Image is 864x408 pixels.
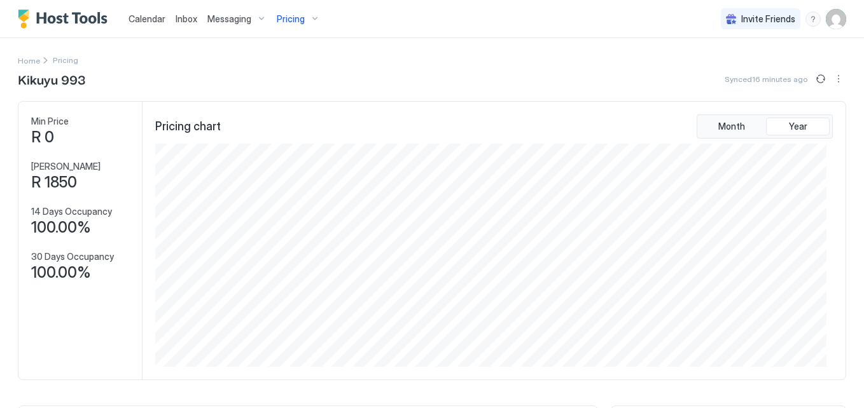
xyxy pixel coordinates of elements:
[53,55,78,65] span: Breadcrumb
[31,116,69,127] span: Min Price
[31,128,54,147] span: R 0
[789,121,807,132] span: Year
[18,53,40,67] a: Home
[129,13,165,24] span: Calendar
[31,263,91,282] span: 100.00%
[31,206,112,217] span: 14 Days Occupancy
[718,121,745,132] span: Month
[129,12,165,25] a: Calendar
[813,71,828,86] button: Sync prices
[826,9,846,29] div: User profile
[18,56,40,65] span: Home
[31,251,114,262] span: 30 Days Occupancy
[176,13,197,24] span: Inbox
[831,71,846,86] button: More options
[741,13,795,25] span: Invite Friends
[697,114,833,139] div: tab-group
[700,118,763,135] button: Month
[725,74,808,84] span: Synced 16 minutes ago
[18,53,40,67] div: Breadcrumb
[805,11,821,27] div: menu
[31,173,77,192] span: R 1850
[18,10,113,29] a: Host Tools Logo
[207,13,251,25] span: Messaging
[277,13,305,25] span: Pricing
[176,12,197,25] a: Inbox
[31,161,101,172] span: [PERSON_NAME]
[31,218,91,237] span: 100.00%
[831,71,846,86] div: menu
[155,119,221,134] span: Pricing chart
[766,118,830,135] button: Year
[18,69,85,88] span: Kikuyu 993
